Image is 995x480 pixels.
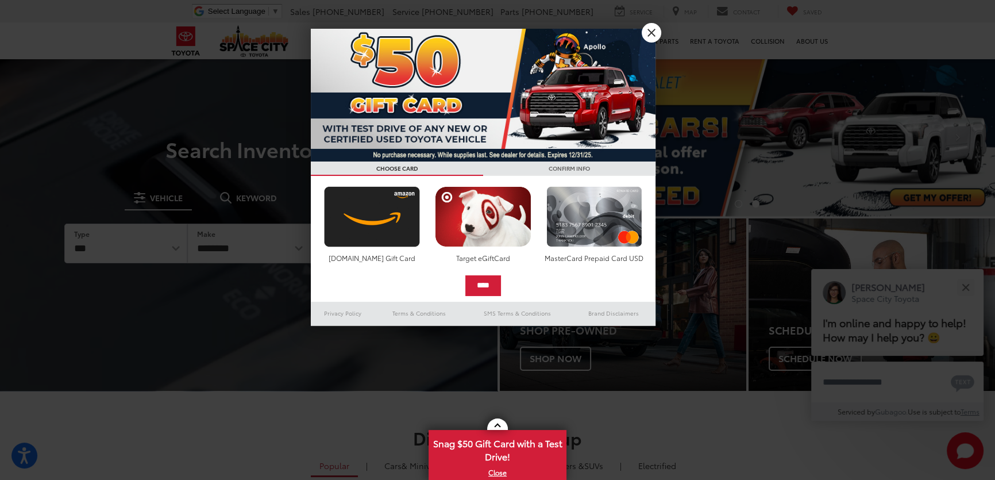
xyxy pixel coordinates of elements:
a: Terms & Conditions [375,306,463,320]
h3: CONFIRM INFO [483,162,655,176]
img: amazoncard.png [321,186,423,247]
img: 53411_top_152338.jpg [311,29,655,162]
img: mastercard.png [543,186,645,247]
h3: CHOOSE CARD [311,162,483,176]
span: Snag $50 Gift Card with a Test Drive! [430,431,565,466]
img: targetcard.png [432,186,534,247]
div: [DOMAIN_NAME] Gift Card [321,253,423,263]
a: SMS Terms & Conditions [463,306,572,320]
div: MasterCard Prepaid Card USD [543,253,645,263]
a: Privacy Policy [311,306,375,320]
a: Brand Disclaimers [572,306,655,320]
div: Target eGiftCard [432,253,534,263]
